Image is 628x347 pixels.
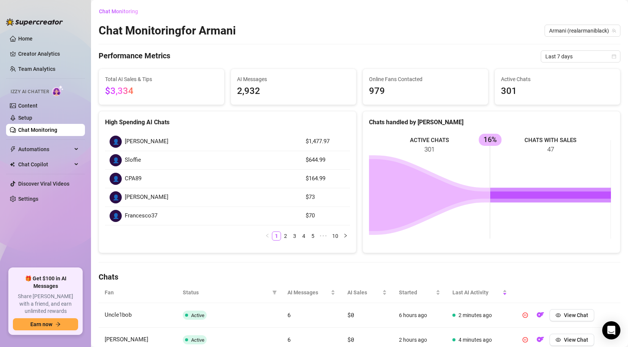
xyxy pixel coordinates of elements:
article: $644.99 [306,156,345,165]
button: Earn nowarrow-right [13,318,78,330]
span: team [612,28,616,33]
button: View Chat [549,309,594,321]
li: 3 [290,231,299,241]
span: Armani (realarmaniblack) [549,25,616,36]
li: 4 [299,231,308,241]
th: Last AI Activity [446,282,513,303]
span: filter [271,287,278,298]
img: logo-BBDzfeDw.svg [6,18,63,26]
img: Chat Copilot [10,162,15,167]
button: right [341,231,350,241]
span: 4 minutes ago [458,337,492,343]
span: AI Sales [347,288,381,297]
a: OF [534,338,546,344]
th: Started [393,282,446,303]
div: 👤 [110,173,122,185]
li: Next 5 Pages [317,231,330,241]
div: Chats handled by [PERSON_NAME] [369,117,614,127]
th: AI Messages [281,282,342,303]
button: View Chat [549,334,594,346]
li: Previous Page [263,231,272,241]
div: 👤 [110,154,122,166]
article: $1,477.97 [306,137,345,146]
a: Setup [18,115,32,121]
span: Active [191,337,204,343]
a: 3 [290,232,299,240]
span: Chat Copilot [18,158,72,170]
span: 2 minutes ago [458,312,492,318]
article: $164.99 [306,174,345,183]
button: OF [534,309,546,321]
span: 🎁 Get $100 in AI Messages [13,275,78,290]
span: calendar [612,54,616,59]
div: 👤 [110,136,122,148]
h4: Chats [99,272,620,282]
span: 6 [287,311,291,319]
span: arrow-right [55,322,61,327]
h2: Chat Monitoring for Armani [99,23,236,38]
span: pause-circle [523,313,528,318]
td: 6 hours ago [393,303,446,328]
span: [PERSON_NAME] [125,137,168,146]
span: $0 [347,336,354,343]
span: [PERSON_NAME] [105,336,148,343]
span: $0 [347,311,354,319]
article: $73 [306,193,345,202]
span: Automations [18,143,72,155]
button: Chat Monitoring [99,5,144,17]
span: thunderbolt [10,146,16,152]
span: Izzy AI Chatter [11,88,49,95]
a: OF [534,314,546,320]
span: Active [191,313,204,318]
a: 2 [281,232,290,240]
a: Chat Monitoring [18,127,57,133]
a: 10 [330,232,341,240]
span: Chat Monitoring [99,8,138,14]
span: 979 [369,84,482,98]
span: [PERSON_NAME] [125,193,168,202]
span: eye [556,313,561,318]
li: 1 [272,231,281,241]
span: 6 [287,336,291,343]
a: Discover Viral Videos [18,181,69,187]
li: 5 [308,231,317,241]
span: pause-circle [523,337,528,342]
a: Creator Analytics [18,48,79,60]
span: eye [556,337,561,342]
span: Status [183,288,269,297]
div: High Spending AI Chats [105,117,350,127]
span: AI Messages [287,288,330,297]
span: Online Fans Contacted [369,75,482,83]
span: ••• [317,231,330,241]
span: right [343,233,348,238]
a: 4 [300,232,308,240]
button: OF [534,334,546,346]
span: 2,932 [237,84,350,98]
a: Team Analytics [18,66,55,72]
span: filter [272,290,277,295]
span: Total AI Sales & Tips [105,75,218,83]
span: Share [PERSON_NAME] with a friend, and earn unlimited rewards [13,293,78,315]
img: OF [537,311,544,319]
img: OF [537,336,544,343]
span: Francesco37 [125,211,157,220]
a: 1 [272,232,281,240]
span: Last AI Activity [452,288,501,297]
span: Started [399,288,434,297]
span: Sloffie [125,156,141,165]
span: Last 7 days [545,51,616,62]
article: $70 [306,211,345,220]
li: 10 [330,231,341,241]
span: Earn now [30,321,52,327]
th: Fan [99,282,177,303]
div: 👤 [110,210,122,222]
span: AI Messages [237,75,350,83]
span: CPA89 [125,174,141,183]
th: AI Sales [341,282,393,303]
li: Next Page [341,231,350,241]
div: Open Intercom Messenger [602,321,620,339]
span: Uncle1bob [105,311,132,318]
span: $3,334 [105,86,133,96]
div: 👤 [110,191,122,203]
a: 5 [309,232,317,240]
